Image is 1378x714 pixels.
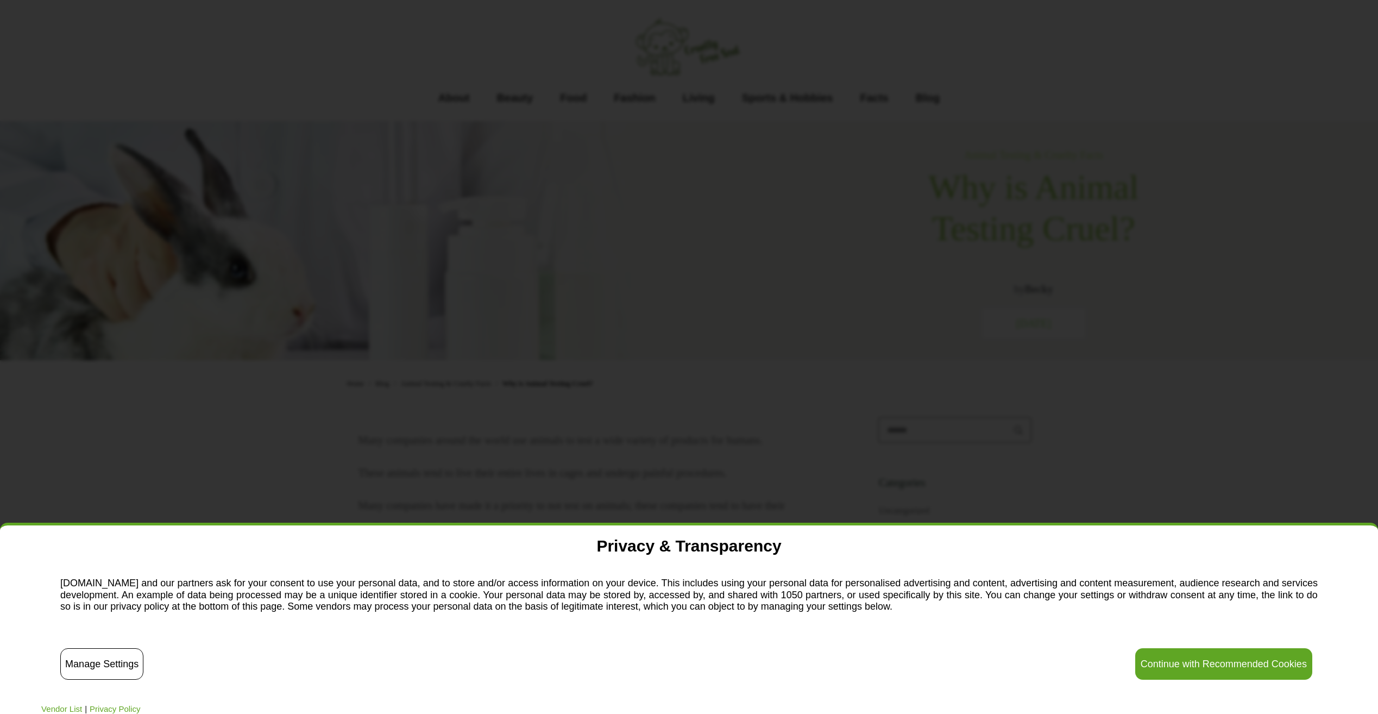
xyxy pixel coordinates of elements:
p: [DOMAIN_NAME] and our partners ask for your consent to use your personal data, and to store and/o... [60,575,1318,618]
a: Vendor List [41,704,82,714]
span: | [85,704,87,714]
button: Manage Settings [60,648,143,680]
h2: Privacy & Transparency [58,536,1320,556]
a: Privacy Policy [90,704,140,714]
button: Continue with Recommended Cookies [1135,648,1312,680]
